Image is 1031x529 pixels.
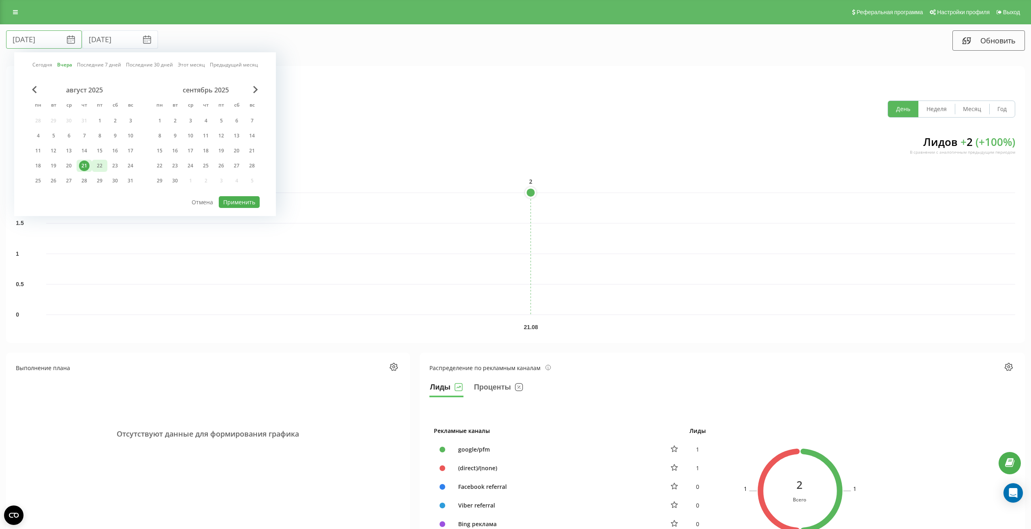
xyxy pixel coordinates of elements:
[198,160,213,172] div: чт 25 сент. 2025 г.
[32,86,37,93] span: Previous Month
[219,196,260,208] button: Применить
[77,61,121,69] a: Последние 7 дней
[94,100,106,112] abbr: пятница
[910,149,1015,155] div: В сравнении с аналогичным предыдущим периодом
[92,175,107,187] div: пт 29 авг. 2025 г.
[253,86,258,93] span: Next Month
[92,160,107,172] div: пт 22 авг. 2025 г.
[210,61,258,69] a: Предыдущий месяц
[63,100,75,112] abbr: среда
[185,161,196,171] div: 24
[244,130,260,142] div: вс 14 сент. 2025 г.
[247,131,257,141] div: 14
[4,505,23,525] button: Open CMP widget
[48,146,59,156] div: 12
[201,116,211,126] div: 4
[30,160,46,172] div: пн 18 авг. 2025 г.
[454,464,659,472] div: (direct)/(none)
[33,146,43,156] div: 11
[61,130,77,142] div: ср 6 авг. 2025 г.
[215,100,227,112] abbr: пятница
[16,251,19,257] text: 1
[125,131,136,141] div: 10
[976,135,1015,149] span: ( + 100 %)
[685,478,710,496] td: 0
[110,161,120,171] div: 23
[16,311,19,318] text: 0
[185,131,196,141] div: 10
[231,100,243,112] abbr: суббота
[200,100,212,112] abbr: четверг
[94,146,105,156] div: 15
[30,86,138,94] div: август 2025
[48,161,59,171] div: 19
[125,116,136,126] div: 3
[853,485,856,493] text: 1
[529,178,532,185] text: 2
[154,161,165,171] div: 22
[244,115,260,127] div: вс 7 сент. 2025 г.
[152,175,167,187] div: пн 29 сент. 2025 г.
[169,100,181,112] abbr: вторник
[198,130,213,142] div: чт 11 сент. 2025 г.
[231,131,242,141] div: 13
[48,131,59,141] div: 5
[201,131,211,141] div: 11
[183,145,198,157] div: ср 17 сент. 2025 г.
[110,131,120,141] div: 9
[64,176,74,186] div: 27
[123,145,138,157] div: вс 17 авг. 2025 г.
[48,176,59,186] div: 26
[94,176,105,186] div: 29
[793,495,806,503] div: Всего
[152,130,167,142] div: пн 8 сент. 2025 г.
[16,381,400,486] div: Отсутствуют данные для формирования графика
[154,116,165,126] div: 1
[107,160,123,172] div: сб 23 авг. 2025 г.
[170,146,180,156] div: 16
[213,160,229,172] div: пт 26 сент. 2025 г.
[46,160,61,172] div: вт 19 авг. 2025 г.
[856,9,923,15] span: Реферальная программа
[955,101,989,117] button: Месяц
[126,61,173,69] a: Последние 30 дней
[231,116,242,126] div: 6
[229,160,244,172] div: сб 27 сент. 2025 г.
[47,100,60,112] abbr: вторник
[33,131,43,141] div: 4
[793,477,806,492] div: 2
[183,160,198,172] div: ср 24 сент. 2025 г.
[77,130,92,142] div: чт 7 авг. 2025 г.
[185,116,196,126] div: 3
[429,421,685,440] th: Рекламные каналы
[152,86,260,94] div: сентябрь 2025
[524,324,538,330] text: 21.08
[79,176,90,186] div: 28
[185,146,196,156] div: 17
[61,175,77,187] div: ср 27 авг. 2025 г.
[213,145,229,157] div: пт 19 сент. 2025 г.
[229,145,244,157] div: сб 20 сент. 2025 г.
[216,131,226,141] div: 12
[77,160,92,172] div: чт 21 авг. 2025 г.
[77,175,92,187] div: чт 28 авг. 2025 г.
[473,381,524,397] button: Проценты
[170,131,180,141] div: 9
[94,116,105,126] div: 1
[183,115,198,127] div: ср 3 сент. 2025 г.
[216,161,226,171] div: 26
[744,485,747,493] text: 1
[247,116,257,126] div: 7
[152,145,167,157] div: пн 15 сент. 2025 г.
[213,115,229,127] div: пт 5 сент. 2025 г.
[167,145,183,157] div: вт 16 сент. 2025 г.
[178,61,205,69] a: Этот месяц
[187,196,218,208] button: Отмена
[79,146,90,156] div: 14
[216,116,226,126] div: 5
[16,220,24,226] text: 1.5
[198,145,213,157] div: чт 18 сент. 2025 г.
[198,115,213,127] div: чт 4 сент. 2025 г.
[229,130,244,142] div: сб 13 сент. 2025 г.
[92,115,107,127] div: пт 1 авг. 2025 г.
